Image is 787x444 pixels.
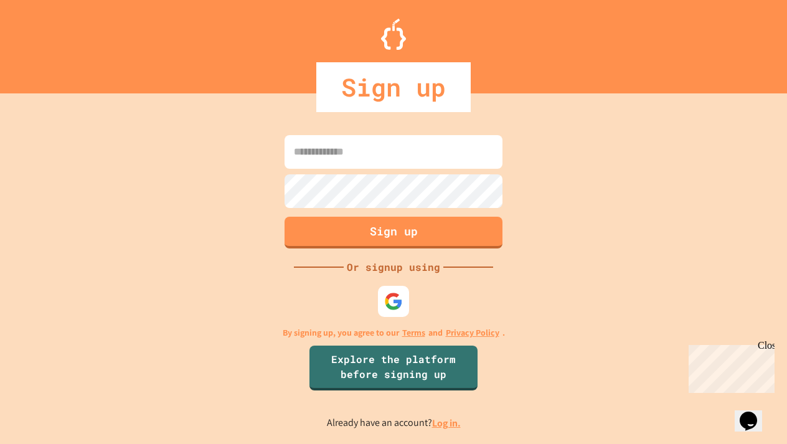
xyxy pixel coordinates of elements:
[684,340,775,393] iframe: chat widget
[446,326,499,339] a: Privacy Policy
[344,260,443,275] div: Or signup using
[402,326,425,339] a: Terms
[283,326,505,339] p: By signing up, you agree to our and .
[381,19,406,50] img: Logo.svg
[5,5,86,79] div: Chat with us now!Close
[316,62,471,112] div: Sign up
[327,415,461,431] p: Already have an account?
[735,394,775,432] iframe: chat widget
[432,417,461,430] a: Log in.
[285,217,502,248] button: Sign up
[309,346,478,390] a: Explore the platform before signing up
[384,292,403,311] img: google-icon.svg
